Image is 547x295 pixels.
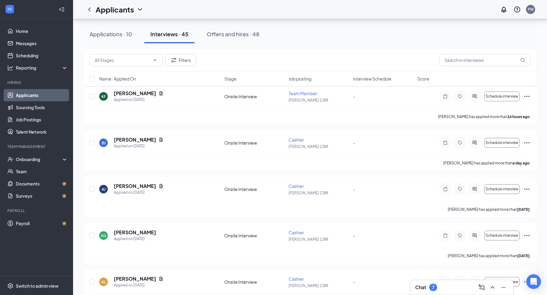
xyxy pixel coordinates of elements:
p: [PERSON_NAME] 1388 [289,98,349,103]
span: Schedule interview [486,233,518,238]
svg: Document [159,276,163,281]
svg: QuestionInfo [514,6,521,13]
a: Sourcing Tools [16,101,68,113]
svg: ChevronLeft [86,6,93,13]
span: - [353,279,355,285]
button: Schedule interview [484,138,520,148]
p: [PERSON_NAME] 1388 [289,283,349,288]
svg: Tag [456,279,464,284]
div: Open Intercom Messenger [526,274,541,289]
h5: [PERSON_NAME] [114,183,156,189]
a: Job Postings [16,113,68,126]
svg: ComposeMessage [478,284,485,291]
svg: Document [159,91,163,96]
b: [DATE] [517,207,530,212]
p: [PERSON_NAME] 1388 [289,237,349,242]
span: Score [417,76,430,82]
div: KF [101,94,106,99]
svg: ChevronDown [136,6,144,13]
svg: Note [442,233,449,238]
span: Interview Schedule [353,76,391,82]
p: [PERSON_NAME] has applied more than . [448,207,531,212]
input: Search in interviews [439,54,531,66]
svg: Ellipses [523,278,531,286]
a: PayrollCrown [16,217,68,229]
span: - [353,186,355,192]
button: Filter Filters [165,54,196,66]
div: Hiring [7,80,67,85]
svg: Document [159,137,163,142]
b: a day ago [513,161,530,165]
div: 7 [432,285,434,290]
svg: Document [159,184,163,189]
span: - [353,140,355,146]
svg: UserCheck [7,156,13,162]
div: AJ [102,187,106,192]
div: Onsite Interview [224,279,285,285]
svg: Collapse [59,6,65,13]
p: [PERSON_NAME] has applied more than . [448,253,531,258]
svg: Ellipses [523,185,531,193]
button: ComposeMessage [477,282,486,292]
p: [PERSON_NAME] 1388 [289,144,349,149]
svg: MagnifyingGlass [520,58,525,63]
svg: ActiveChat [471,187,478,192]
span: Schedule interview [486,187,518,191]
svg: WorkstreamLogo [7,6,13,12]
a: Team [16,165,68,178]
div: Applied on [DATE] [114,282,163,288]
svg: Ellipses [523,93,531,100]
svg: Tag [456,140,464,145]
div: Applied on [DATE] [114,189,163,196]
a: Home [16,25,68,37]
h1: Applicants [96,4,134,15]
svg: ActiveChat [471,233,478,238]
svg: Analysis [7,65,13,71]
svg: Filter [170,56,177,64]
div: EG [101,233,106,238]
a: Scheduling [16,49,68,62]
b: [DATE] [517,254,530,258]
svg: Settings [7,283,13,289]
div: Onboarding [16,156,63,162]
span: Team Member [289,91,317,96]
div: Onsite Interview [224,140,285,146]
h5: [PERSON_NAME] [114,275,156,282]
div: Onsite Interview [224,186,285,192]
svg: Minimize [500,284,507,291]
div: Onsite Interview [224,232,285,239]
svg: Note [442,94,449,99]
svg: Tag [456,233,464,238]
p: [PERSON_NAME] has applied more than . [443,160,531,166]
div: Applied on [DATE] [114,97,163,103]
div: Payroll [7,208,67,213]
div: Reporting [16,65,68,71]
svg: ChevronDown [153,58,157,63]
h3: Chat [415,284,426,291]
button: Minimize [499,282,508,292]
svg: Notifications [500,6,507,13]
button: Schedule interview [484,92,520,101]
a: Applicants [16,89,68,101]
svg: Note [442,279,449,284]
div: Applied on [DATE] [114,236,156,242]
div: BJ [102,140,106,146]
span: Stage [224,76,237,82]
svg: Ellipses [523,139,531,146]
span: - [353,233,355,238]
div: Offers and hires · 48 [207,30,259,38]
svg: ChevronUp [489,284,496,291]
div: Switch to admin view [16,283,58,289]
span: Schedule interview [486,141,518,145]
a: SurveysCrown [16,190,68,202]
svg: Ellipses [523,232,531,239]
div: Applications · 10 [89,30,132,38]
button: ChevronUp [488,282,497,292]
div: Team Management [7,144,67,149]
span: Cashier [289,230,304,235]
a: DocumentsCrown [16,178,68,190]
a: Talent Network [16,126,68,138]
button: Schedule interview [484,231,520,240]
span: Job posting [289,76,311,82]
